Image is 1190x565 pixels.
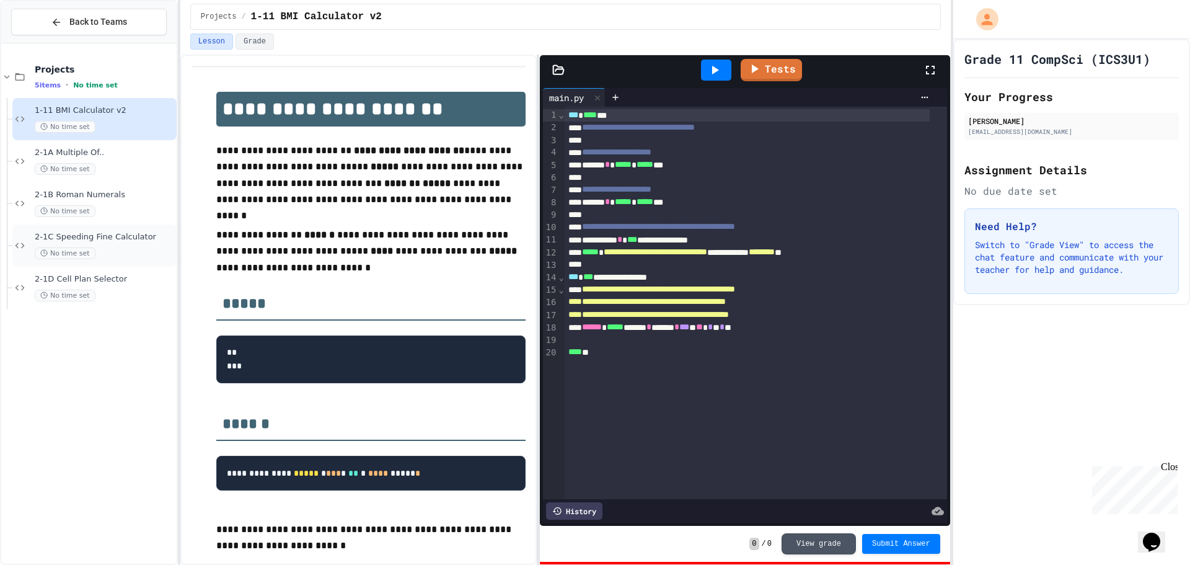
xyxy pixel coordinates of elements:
[862,534,940,554] button: Submit Answer
[241,12,245,22] span: /
[543,91,590,104] div: main.py
[35,232,174,242] span: 2-1C Speeding Fine Calculator
[66,80,68,90] span: •
[546,502,602,520] div: History
[251,9,382,24] span: 1-11 BMI Calculator v2
[543,309,558,322] div: 17
[543,109,558,122] div: 1
[35,148,174,158] span: 2-1A Multiple Of..
[543,234,558,246] div: 11
[872,539,930,549] span: Submit Answer
[975,239,1168,276] p: Switch to "Grade View" to access the chat feature and communicate with your teacher for help and ...
[782,533,856,554] button: View grade
[35,81,61,89] span: 5 items
[35,121,95,133] span: No time set
[968,127,1175,136] div: [EMAIL_ADDRESS][DOMAIN_NAME]
[543,296,558,309] div: 16
[558,272,564,282] span: Fold line
[5,5,86,79] div: Chat with us now!Close
[543,221,558,234] div: 10
[35,64,174,75] span: Projects
[543,322,558,334] div: 18
[35,190,174,200] span: 2-1B Roman Numerals
[964,161,1179,179] h2: Assignment Details
[69,16,127,29] span: Back to Teams
[236,33,274,50] button: Grade
[964,184,1179,198] div: No due date set
[963,5,1002,33] div: My Account
[35,205,95,217] span: No time set
[190,33,233,50] button: Lesson
[543,172,558,184] div: 6
[975,219,1168,234] h3: Need Help?
[543,334,558,347] div: 19
[543,146,558,159] div: 4
[767,539,772,549] span: 0
[35,274,174,285] span: 2-1D Cell Plan Selector
[35,163,95,175] span: No time set
[543,284,558,296] div: 15
[964,50,1150,68] h1: Grade 11 CompSci (ICS3U1)
[968,115,1175,127] div: [PERSON_NAME]
[543,159,558,172] div: 5
[201,12,237,22] span: Projects
[543,347,558,359] div: 20
[543,135,558,147] div: 3
[543,122,558,134] div: 2
[543,197,558,209] div: 8
[1087,461,1178,514] iframe: chat widget
[73,81,118,89] span: No time set
[35,290,95,301] span: No time set
[35,247,95,259] span: No time set
[543,88,606,107] div: main.py
[558,110,564,120] span: Fold line
[35,105,174,116] span: 1-11 BMI Calculator v2
[11,9,167,35] button: Back to Teams
[964,88,1179,105] h2: Your Progress
[741,59,802,81] a: Tests
[543,184,558,197] div: 7
[558,285,564,295] span: Fold line
[543,247,558,259] div: 12
[543,259,558,272] div: 13
[749,538,759,550] span: 0
[762,539,766,549] span: /
[543,272,558,284] div: 14
[543,209,558,221] div: 9
[1138,515,1178,553] iframe: chat widget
